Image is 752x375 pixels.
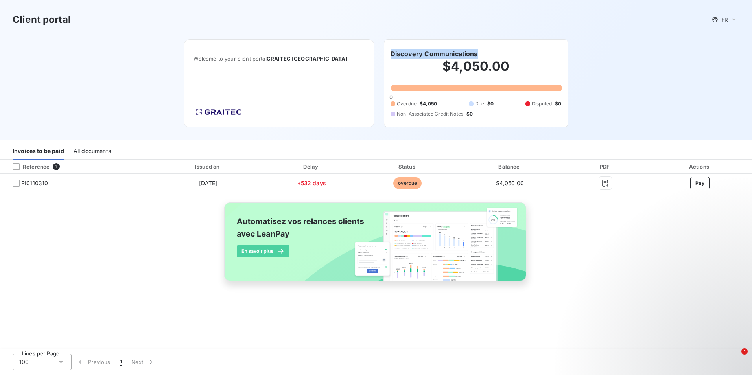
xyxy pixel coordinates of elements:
[391,59,562,82] h2: $4,050.00
[555,100,561,107] span: $0
[194,55,365,62] span: Welcome to your client portal
[391,49,478,59] h6: Discovery Communications
[266,163,357,171] div: Delay
[725,348,744,367] iframe: Intercom live chat
[21,179,48,187] span: PI0110310
[487,100,494,107] span: $0
[120,358,122,366] span: 1
[6,163,50,170] div: Reference
[741,348,748,355] span: 1
[458,163,562,171] div: Balance
[217,198,535,294] img: banner
[475,100,484,107] span: Due
[649,163,750,171] div: Actions
[389,94,393,100] span: 0
[397,110,463,118] span: Non-Associated Credit Notes
[397,100,417,107] span: Overdue
[19,358,29,366] span: 100
[532,100,552,107] span: Disputed
[297,180,326,186] span: +532 days
[360,163,455,171] div: Status
[595,299,752,354] iframe: Intercom notifications message
[53,163,60,170] span: 1
[74,143,111,160] div: All documents
[690,177,710,189] button: Pay
[13,143,64,160] div: Invoices to be paid
[420,100,437,107] span: $4,050
[565,163,646,171] div: PDF
[199,180,217,186] span: [DATE]
[153,163,263,171] div: Issued on
[115,354,127,370] button: 1
[496,180,524,186] span: $4,050.00
[267,55,348,62] span: GRAITEC [GEOGRAPHIC_DATA]
[466,110,473,118] span: $0
[721,17,728,23] span: FR
[194,107,244,118] img: Company logo
[127,354,160,370] button: Next
[13,13,71,27] h3: Client portal
[72,354,115,370] button: Previous
[393,177,422,189] span: overdue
